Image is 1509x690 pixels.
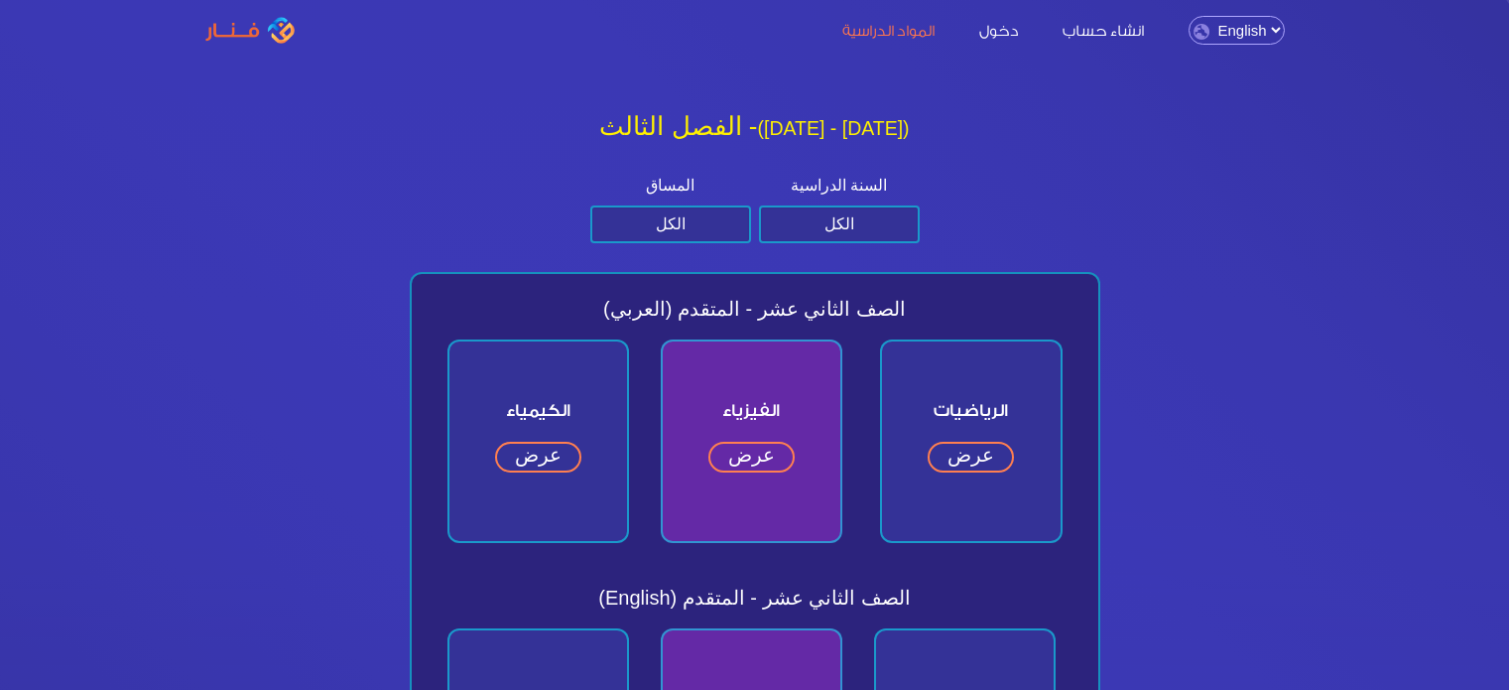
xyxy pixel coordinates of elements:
[432,294,1078,324] span: الصف الثاني عشر - المتقدم (العربي)
[432,583,1078,613] span: (English) الصف الثاني عشر - المتقدم
[928,442,1014,473] a: عرض
[1194,24,1209,40] img: language.png
[959,19,1039,40] a: دخول
[822,19,954,40] a: المواد الدراسية
[449,381,627,440] span: الكيمياء
[758,117,910,139] small: ([DATE] - [DATE])
[708,442,795,473] a: عرض
[590,174,751,198] label: المساق
[495,442,581,473] a: عرض
[1043,19,1164,40] a: انشاء حساب
[759,174,920,198] label: السنة الدراسية
[663,381,840,440] span: الفيزياء
[402,111,1108,142] h2: الفصل الثالث -
[882,381,1060,440] span: الرياضيات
